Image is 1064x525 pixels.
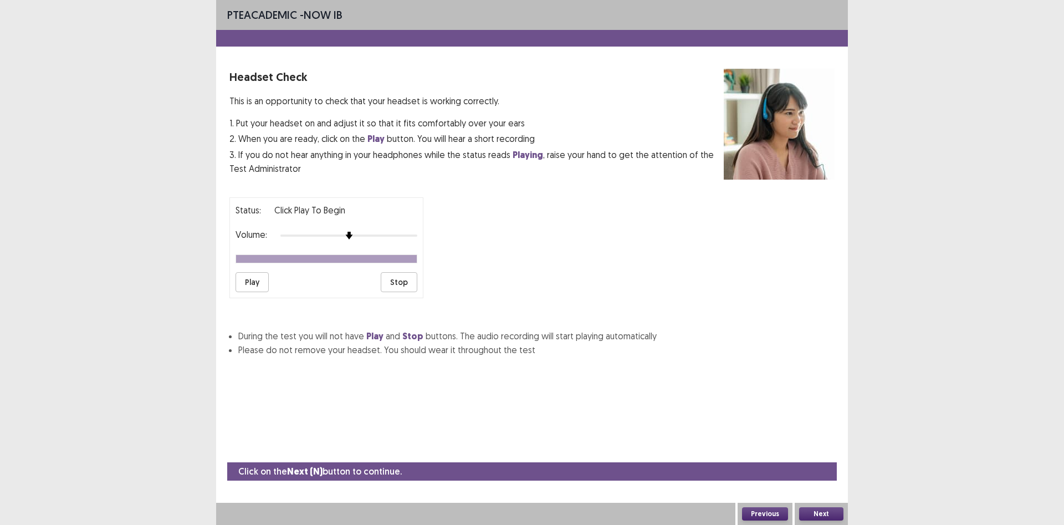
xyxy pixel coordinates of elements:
p: Click Play to Begin [274,203,345,217]
button: Next [799,507,843,521]
button: Play [236,272,269,292]
button: Previous [742,507,788,521]
li: During the test you will not have and buttons. The audio recording will start playing automatically [238,329,835,343]
p: 1. Put your headset on and adjust it so that it fits comfortably over your ears [229,116,724,130]
p: 2. When you are ready, click on the button. You will hear a short recording [229,132,724,146]
p: This is an opportunity to check that your headset is working correctly. [229,94,724,108]
img: arrow-thumb [345,232,353,239]
strong: Next (N) [287,466,323,477]
button: Stop [381,272,417,292]
strong: Play [367,133,385,145]
strong: Stop [402,330,423,342]
p: Click on the button to continue. [238,465,402,478]
strong: Play [366,330,383,342]
strong: Playing [513,149,543,161]
p: - NOW IB [227,7,342,23]
p: 3. If you do not hear anything in your headphones while the status reads , raise your hand to get... [229,148,724,175]
p: Status: [236,203,261,217]
span: PTE academic [227,8,297,22]
img: headset test [724,69,835,180]
p: Headset Check [229,69,724,85]
li: Please do not remove your headset. You should wear it throughout the test [238,343,835,356]
p: Volume: [236,228,267,241]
